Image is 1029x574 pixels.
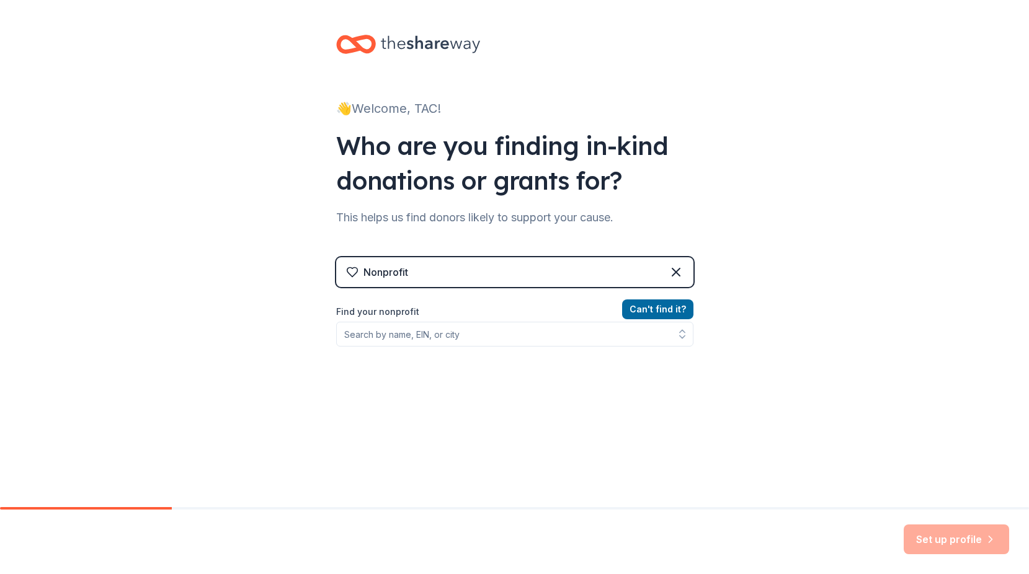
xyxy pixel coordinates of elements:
input: Search by name, EIN, or city [336,322,693,347]
div: This helps us find donors likely to support your cause. [336,208,693,227]
div: Who are you finding in-kind donations or grants for? [336,128,693,198]
label: Find your nonprofit [336,304,693,319]
button: Can't find it? [622,299,693,319]
div: Nonprofit [363,265,408,280]
div: 👋 Welcome, TAC! [336,99,693,118]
